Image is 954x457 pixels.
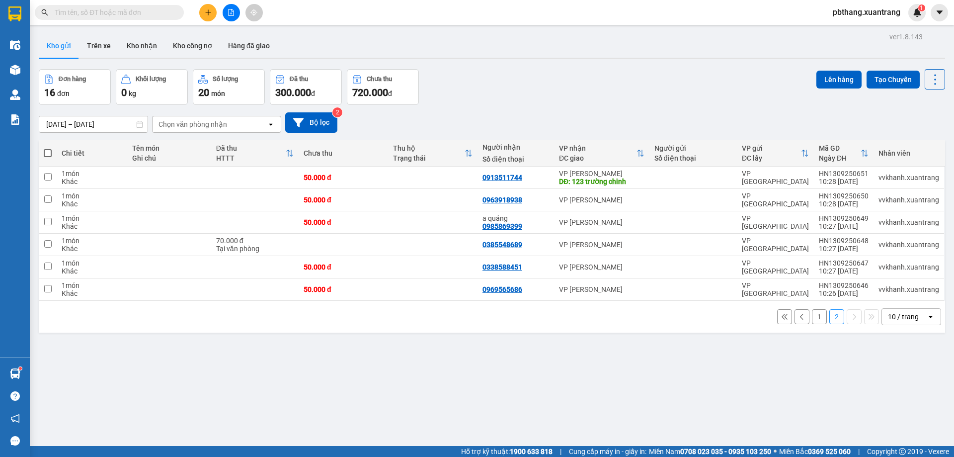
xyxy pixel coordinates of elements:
div: Chi tiết [62,149,122,157]
button: Kho gửi [39,34,79,58]
div: 50.000 đ [304,218,383,226]
div: 1 món [62,192,122,200]
div: vvkhanh.xuantrang [878,241,939,249]
img: warehouse-icon [10,368,20,379]
button: Chưa thu720.000đ [347,69,419,105]
div: VP [PERSON_NAME] [559,241,644,249]
span: pbthang.xuantrang [825,6,908,18]
strong: 0369 525 060 [808,448,851,456]
div: 1 món [62,259,122,267]
span: món [211,90,225,97]
div: 10:27 [DATE] [819,245,869,253]
span: 1 [920,4,923,11]
svg: open [267,120,275,128]
div: Tại văn phòng [216,245,294,253]
span: plus [205,9,212,16]
button: 2 [829,309,844,324]
span: kg [129,90,136,97]
span: copyright [899,448,906,455]
img: warehouse-icon [10,90,20,100]
sup: 1 [918,4,925,11]
span: Miền Nam [649,446,771,457]
button: caret-down [931,4,948,21]
div: Chưa thu [304,149,383,157]
div: vvkhanh.xuantrang [878,196,939,204]
th: Toggle SortBy [211,140,299,167]
div: HN1309250646 [819,281,869,289]
div: 0913511744 [482,174,522,182]
div: DĐ: 123 trường chinh [559,178,644,185]
div: vvkhanh.xuantrang [878,263,939,271]
div: 0963918938 [482,196,522,204]
th: Toggle SortBy [388,140,477,167]
div: Khác [62,222,122,230]
div: 1 món [62,237,122,245]
strong: 0708 023 035 - 0935 103 250 [680,448,771,456]
div: Nhân viên [878,149,939,157]
div: VP [PERSON_NAME] [559,218,644,226]
button: Hàng đã giao [220,34,278,58]
div: HTTT [216,154,286,162]
span: caret-down [935,8,944,17]
input: Tìm tên, số ĐT hoặc mã đơn [55,7,172,18]
img: logo-vxr [8,6,21,21]
button: Lên hàng [816,71,862,89]
div: Khác [62,267,122,275]
button: aim [245,4,263,21]
span: search [41,9,48,16]
button: Khối lượng0kg [116,69,188,105]
div: ver 1.8.143 [889,31,923,42]
div: VP [GEOGRAPHIC_DATA] [742,214,809,230]
button: Bộ lọc [285,112,337,133]
div: 10:27 [DATE] [819,267,869,275]
div: VP [GEOGRAPHIC_DATA] [742,192,809,208]
div: HN1309250648 [819,237,869,245]
div: ĐC giao [559,154,636,162]
div: VP [GEOGRAPHIC_DATA] [742,281,809,297]
button: Tạo Chuyến [867,71,920,89]
div: 1 món [62,281,122,289]
div: HN1309250649 [819,214,869,222]
span: file-add [228,9,235,16]
div: VP [PERSON_NAME] [559,196,644,204]
div: Khác [62,200,122,208]
span: question-circle [10,391,20,401]
span: đ [311,90,315,97]
div: ĐC lấy [742,154,801,162]
strong: 1900 633 818 [510,448,553,456]
span: ⚪️ [774,450,777,454]
div: Đơn hàng [59,76,86,83]
div: 0385548689 [482,241,522,249]
span: Miền Bắc [779,446,851,457]
span: message [10,436,20,446]
div: 0985869399 [482,222,522,230]
span: | [560,446,561,457]
div: 1 món [62,170,122,178]
div: Số điện thoại [482,155,549,163]
img: warehouse-icon [10,40,20,50]
div: VP [GEOGRAPHIC_DATA] [742,259,809,275]
div: Khác [62,178,122,185]
div: HN1309250647 [819,259,869,267]
div: 0969565686 [482,285,522,293]
div: Đã thu [290,76,308,83]
div: vvkhanh.xuantrang [878,285,939,293]
sup: 2 [332,107,342,117]
span: 16 [44,87,55,98]
div: Số điện thoại [654,154,732,162]
button: Kho nhận [119,34,165,58]
button: Trên xe [79,34,119,58]
span: đơn [57,90,70,97]
div: Trạng thái [393,154,465,162]
button: 1 [812,309,827,324]
div: vvkhanh.xuantrang [878,174,939,182]
th: Toggle SortBy [737,140,814,167]
div: Đã thu [216,144,286,152]
span: | [858,446,860,457]
div: vvkhanh.xuantrang [878,218,939,226]
div: VP [PERSON_NAME] [559,285,644,293]
button: Kho công nợ [165,34,220,58]
div: 50.000 đ [304,196,383,204]
img: warehouse-icon [10,65,20,75]
div: 50.000 đ [304,174,383,182]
